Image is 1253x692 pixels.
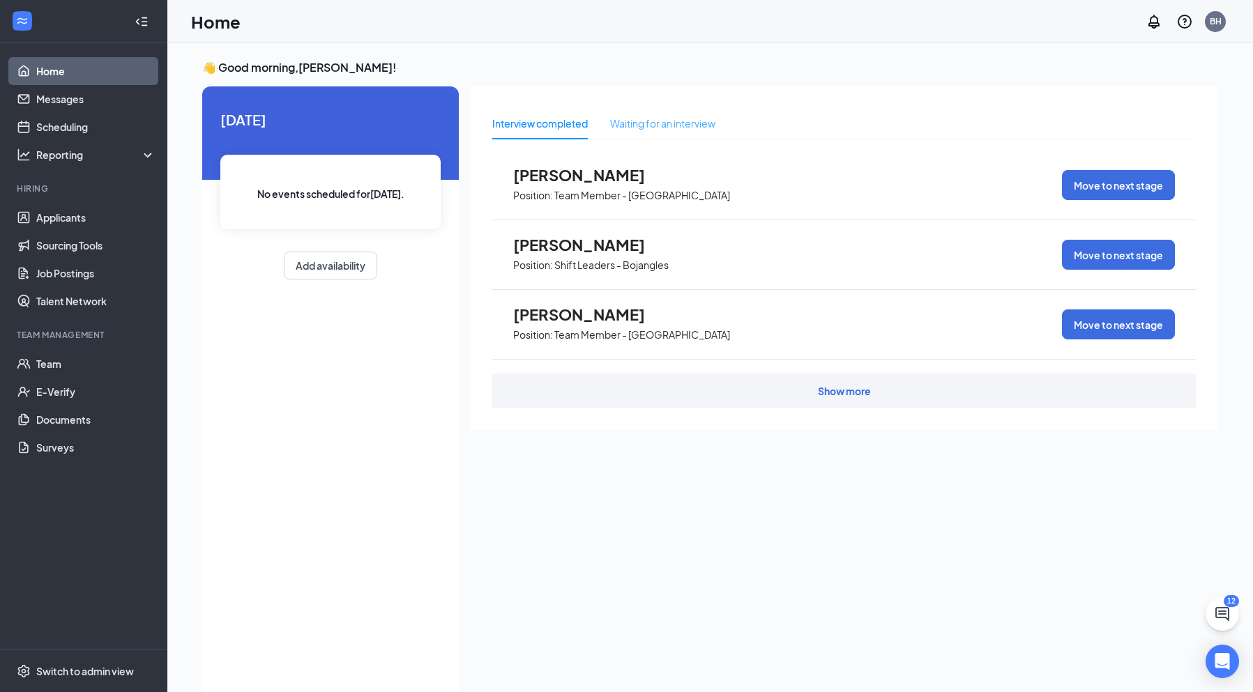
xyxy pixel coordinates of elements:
[220,109,441,130] span: [DATE]
[610,116,715,131] div: Waiting for an interview
[36,231,155,259] a: Sourcing Tools
[36,57,155,85] a: Home
[1062,309,1175,339] button: Move to next stage
[1210,15,1222,27] div: BH
[513,166,667,184] span: [PERSON_NAME]
[818,384,871,398] div: Show more
[1146,13,1162,30] svg: Notifications
[36,203,155,231] a: Applicants
[284,252,377,279] button: Add availability
[36,664,134,678] div: Switch to admin view
[1224,595,1239,607] div: 12
[36,85,155,113] a: Messages
[554,259,669,272] p: Shift Leaders - Bojangles
[17,183,153,194] div: Hiring
[513,236,667,254] span: [PERSON_NAME]
[17,329,153,341] div: Team Management
[17,664,31,678] svg: Settings
[1062,240,1175,270] button: Move to next stage
[1176,13,1193,30] svg: QuestionInfo
[36,287,155,315] a: Talent Network
[1206,597,1239,631] button: ChatActive
[492,116,588,131] div: Interview completed
[1062,170,1175,200] button: Move to next stage
[36,378,155,406] a: E-Verify
[191,10,241,33] h1: Home
[17,148,31,162] svg: Analysis
[36,350,155,378] a: Team
[513,189,553,202] p: Position:
[513,305,667,323] span: [PERSON_NAME]
[36,259,155,287] a: Job Postings
[36,113,155,141] a: Scheduling
[36,148,156,162] div: Reporting
[554,189,730,202] p: Team Member - [GEOGRAPHIC_DATA]
[135,15,149,29] svg: Collapse
[1214,606,1231,622] svg: ChatActive
[36,433,155,461] a: Surveys
[1206,645,1239,678] div: Open Intercom Messenger
[36,406,155,433] a: Documents
[554,328,730,341] p: Team Member - [GEOGRAPHIC_DATA]
[513,259,553,272] p: Position:
[202,60,1218,75] h3: 👋 Good morning, [PERSON_NAME] !
[257,186,404,201] span: No events scheduled for [DATE] .
[513,328,553,341] p: Position:
[15,14,29,28] svg: WorkstreamLogo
